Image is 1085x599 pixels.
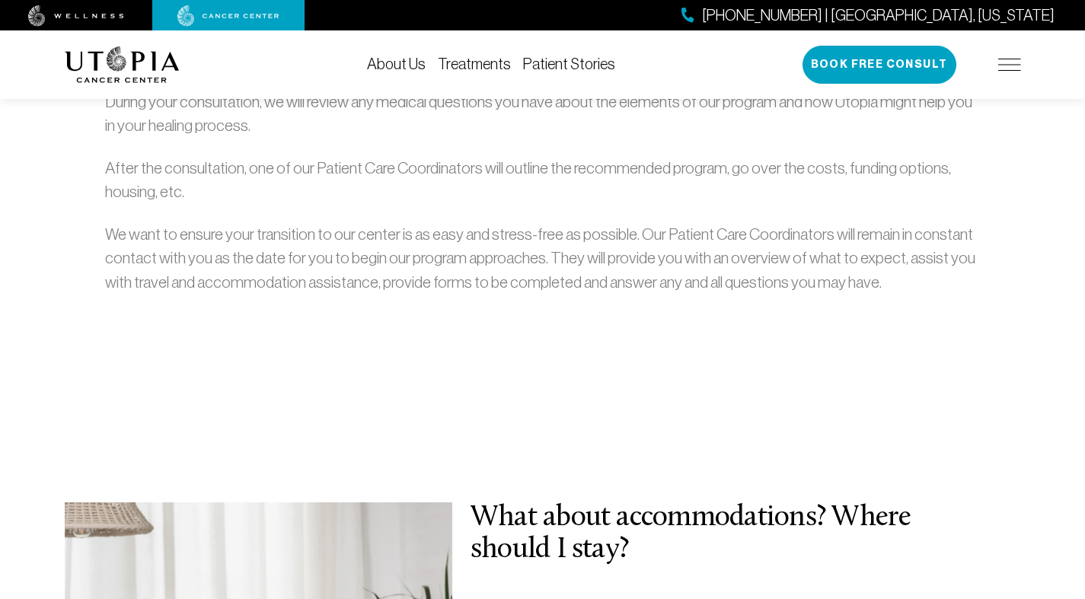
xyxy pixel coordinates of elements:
[28,5,124,27] img: wellness
[438,56,511,72] a: Treatments
[105,90,980,138] p: During your consultation, we will review any medical questions you have about the elements of our...
[105,156,980,204] p: After the consultation, one of our Patient Care Coordinators will outline the recommended program...
[998,59,1021,71] img: icon-hamburger
[702,5,1055,27] span: [PHONE_NUMBER] | [GEOGRAPHIC_DATA], [US_STATE]
[177,5,279,27] img: cancer center
[65,46,180,83] img: logo
[803,46,956,84] button: Book Free Consult
[523,56,615,72] a: Patient Stories
[367,56,426,72] a: About Us
[681,5,1055,27] a: [PHONE_NUMBER] | [GEOGRAPHIC_DATA], [US_STATE]
[471,502,940,566] h2: What about accommodations? Where should I stay?
[105,222,980,295] p: We want to ensure your transition to our center is as easy and stress-free as possible. Our Patie...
